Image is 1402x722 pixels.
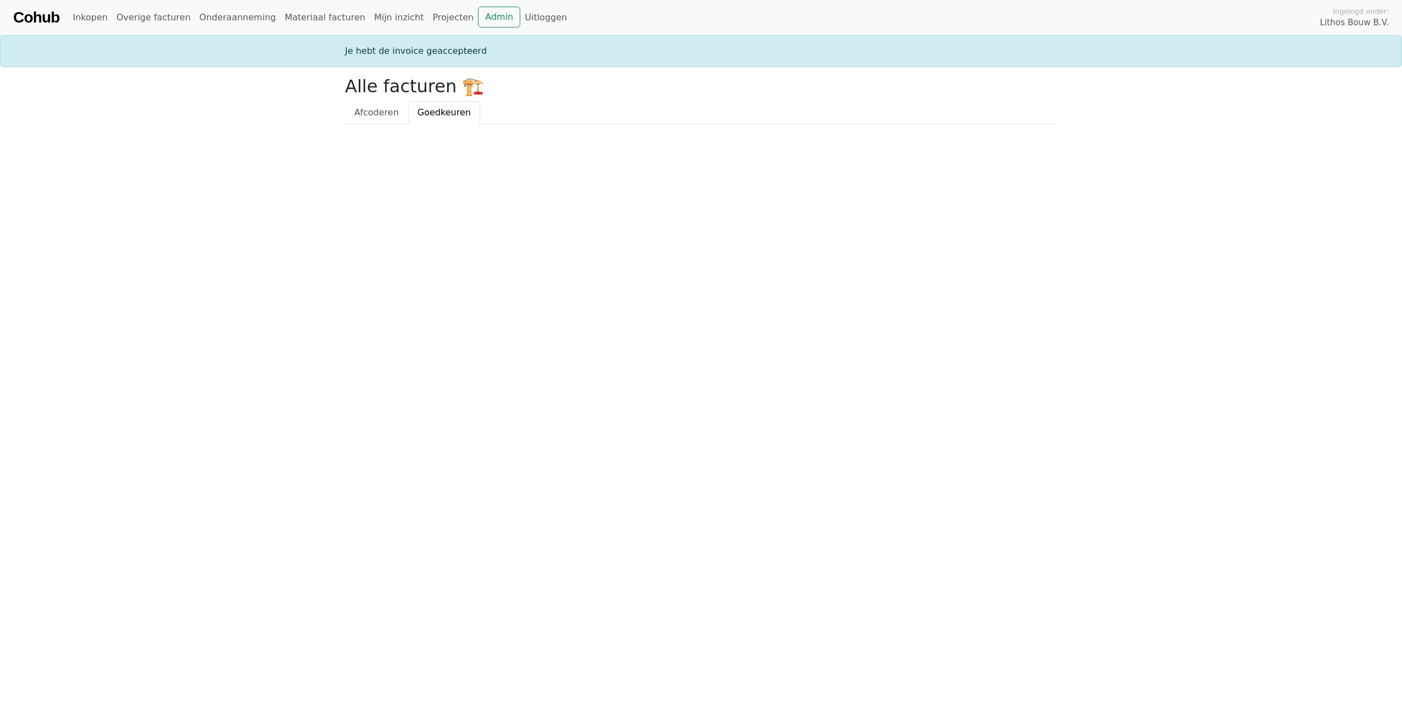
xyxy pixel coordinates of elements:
a: Afcoderen [345,101,408,124]
div: Je hebt de invoice geaccepteerd [338,45,1064,58]
a: Uitloggen [520,7,571,29]
a: Admin [478,7,520,27]
a: Onderaanneming [195,7,280,29]
a: Overige facturen [112,7,195,29]
span: Lithos Bouw B.V. [1320,16,1389,29]
span: Afcoderen [354,107,399,118]
a: Cohub [13,4,59,31]
a: Goedkeuren [408,101,480,124]
a: Mijn inzicht [370,7,429,29]
a: Projecten [428,7,478,29]
a: Materiaal facturen [280,7,370,29]
a: Inkopen [68,7,112,29]
span: Ingelogd onder: [1333,6,1389,16]
span: Goedkeuren [418,107,471,118]
h2: Alle facturen 🏗️ [345,76,1057,97]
